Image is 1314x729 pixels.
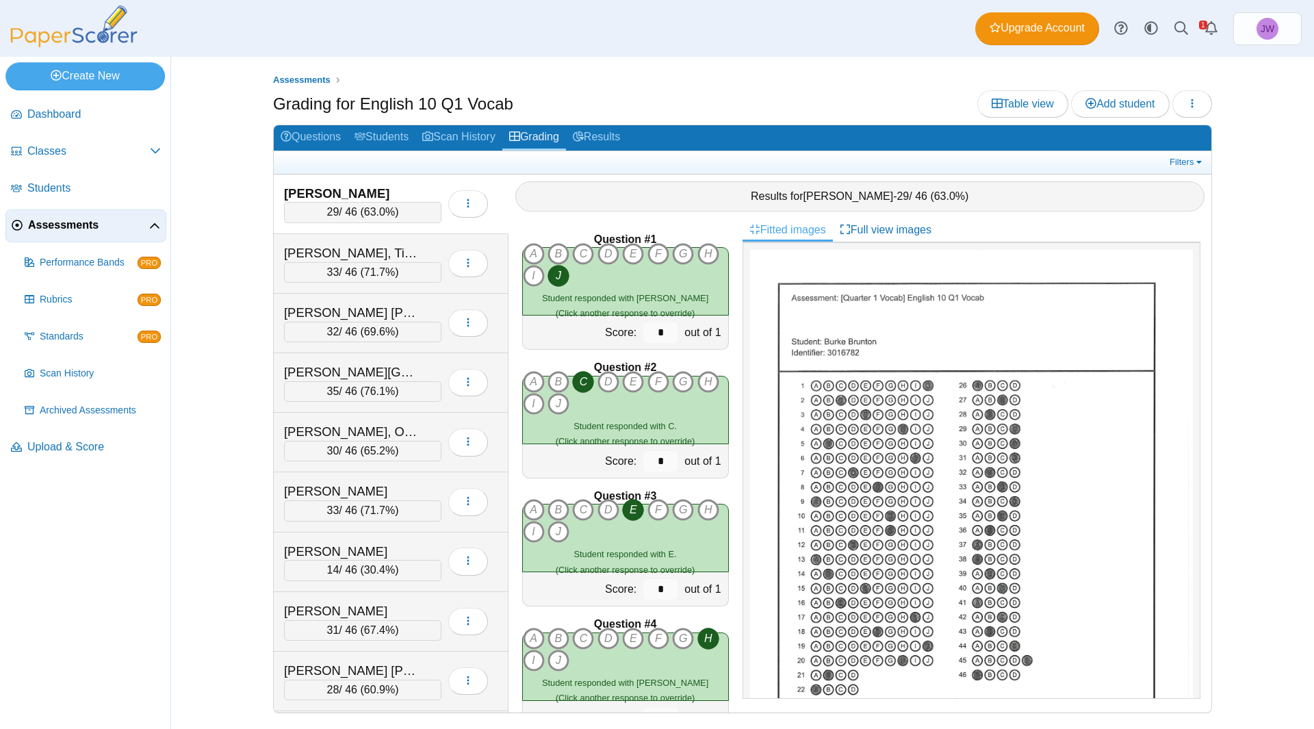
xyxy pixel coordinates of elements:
[138,331,161,343] span: PRO
[833,218,938,242] a: Full view images
[1071,90,1169,118] a: Add student
[990,21,1085,36] span: Upgrade Account
[992,98,1054,110] span: Table view
[327,445,339,457] span: 30
[523,243,545,265] i: A
[273,92,513,116] h1: Grading for English 10 Q1 Vocab
[523,371,545,393] i: A
[27,144,150,159] span: Classes
[523,521,545,543] i: I
[681,444,727,478] div: out of 1
[364,385,395,397] span: 76.1%
[597,628,619,650] i: D
[547,243,569,265] i: B
[327,326,339,337] span: 32
[547,371,569,393] i: B
[647,371,669,393] i: F
[647,243,669,265] i: F
[274,125,348,151] a: Questions
[647,499,669,521] i: F
[523,572,641,606] div: Score:
[523,499,545,521] i: A
[681,572,727,606] div: out of 1
[897,190,909,202] span: 29
[1257,18,1278,40] span: Joshua Williams
[934,190,965,202] span: 63.0%
[1261,24,1274,34] span: Joshua Williams
[647,628,669,650] i: F
[574,421,677,431] span: Student responded with C.
[1233,12,1302,45] a: Joshua Williams
[40,367,161,381] span: Scan History
[556,549,695,574] small: (Click another response to override)
[40,256,138,270] span: Performance Bands
[19,394,166,427] a: Archived Assessments
[523,650,545,672] i: I
[364,266,395,278] span: 71.7%
[284,680,441,700] div: / 46 ( )
[594,489,657,504] b: Question #3
[5,38,142,49] a: PaperScorer
[803,190,894,202] span: [PERSON_NAME]
[594,232,657,247] b: Question #1
[284,560,441,580] div: / 46 ( )
[547,499,569,521] i: B
[523,265,545,287] i: I
[364,504,395,516] span: 71.7%
[547,650,569,672] i: J
[672,243,694,265] i: G
[1196,14,1226,44] a: Alerts
[5,62,165,90] a: Create New
[19,357,166,390] a: Scan History
[27,107,161,122] span: Dashboard
[40,293,138,307] span: Rubrics
[27,439,161,455] span: Upload & Score
[574,549,677,559] span: Student responded with E.
[597,499,619,521] i: D
[27,181,161,196] span: Students
[547,521,569,543] i: J
[284,543,421,561] div: [PERSON_NAME]
[681,316,727,349] div: out of 1
[743,218,833,242] a: Fitted images
[542,678,708,703] small: (Click another response to override)
[1166,155,1208,169] a: Filters
[5,172,166,205] a: Students
[284,185,421,203] div: [PERSON_NAME]
[515,181,1205,212] div: Results for - / 46 ( )
[284,483,421,500] div: [PERSON_NAME]
[284,304,421,322] div: [PERSON_NAME] [PERSON_NAME]
[542,678,708,688] span: Student responded with [PERSON_NAME]
[975,12,1099,45] a: Upgrade Account
[273,75,331,85] span: Assessments
[556,421,695,446] small: (Click another response to override)
[364,564,395,576] span: 30.4%
[284,202,441,222] div: / 46 ( )
[327,564,339,576] span: 14
[364,326,395,337] span: 69.6%
[28,218,149,233] span: Assessments
[284,500,441,521] div: / 46 ( )
[364,624,395,636] span: 67.4%
[364,684,395,695] span: 60.9%
[594,617,657,632] b: Question #4
[594,360,657,375] b: Question #2
[523,628,545,650] i: A
[523,444,641,478] div: Score:
[566,125,627,151] a: Results
[697,499,719,521] i: H
[542,293,708,318] small: (Click another response to override)
[572,628,594,650] i: C
[40,330,138,344] span: Standards
[364,445,395,457] span: 65.2%
[622,628,644,650] i: E
[547,265,569,287] i: J
[19,283,166,316] a: Rubrics PRO
[547,393,569,415] i: J
[348,125,415,151] a: Students
[572,371,594,393] i: C
[542,293,708,303] span: Student responded with [PERSON_NAME]
[19,320,166,353] a: Standards PRO
[622,243,644,265] i: E
[672,499,694,521] i: G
